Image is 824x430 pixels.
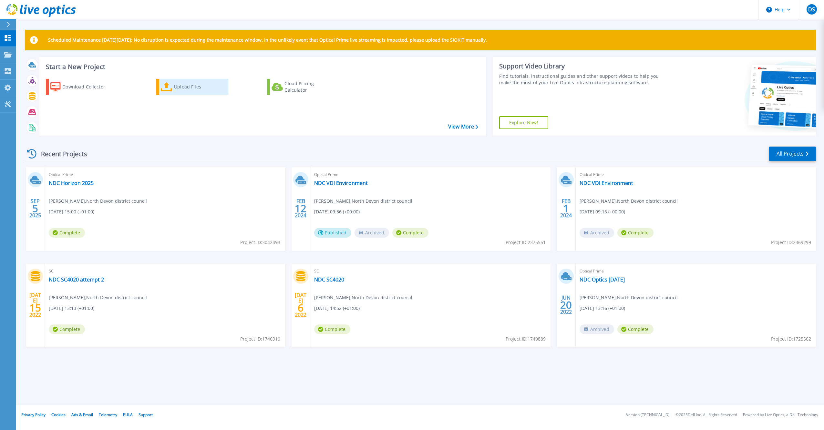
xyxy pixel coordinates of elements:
[499,73,666,86] div: Find tutorials, instructional guides and other support videos to help you make the most of your L...
[580,180,633,186] a: NDC VDI Environment
[580,324,614,334] span: Archived
[48,37,487,43] p: Scheduled Maintenance [DATE][DATE]: No disruption is expected during the maintenance window. In t...
[46,79,118,95] a: Download Collector
[49,180,94,186] a: NDC Horizon 2025
[580,208,625,215] span: [DATE] 09:16 (+00:00)
[580,228,614,238] span: Archived
[284,80,336,93] div: Cloud Pricing Calculator
[314,228,351,238] span: Published
[314,305,360,312] span: [DATE] 14:52 (+01:00)
[139,412,153,417] a: Support
[62,80,114,93] div: Download Collector
[294,293,307,317] div: [DATE] 2022
[294,197,307,220] div: FEB 2024
[49,268,281,275] span: SC
[314,294,412,301] span: [PERSON_NAME] , North Devon district council
[49,294,147,301] span: [PERSON_NAME] , North Devon district council
[123,412,133,417] a: EULA
[314,268,547,275] span: SC
[314,276,344,283] a: NDC SC4020
[71,412,93,417] a: Ads & Email
[560,293,572,317] div: JUN 2022
[156,79,228,95] a: Upload Files
[29,305,41,311] span: 15
[21,412,46,417] a: Privacy Policy
[506,239,546,246] span: Project ID: 2375551
[314,180,368,186] a: NDC VDI Environment
[506,335,546,343] span: Project ID: 1740889
[580,305,625,312] span: [DATE] 13:16 (+01:00)
[32,206,38,211] span: 5
[499,116,548,129] a: Explore Now!
[580,268,812,275] span: Optical Prime
[29,197,41,220] div: SEP 2025
[392,228,428,238] span: Complete
[314,324,350,334] span: Complete
[49,171,281,178] span: Optical Prime
[675,413,737,417] li: © 2025 Dell Inc. All Rights Reserved
[49,208,94,215] span: [DATE] 15:00 (+01:00)
[314,198,412,205] span: [PERSON_NAME] , North Devon district council
[267,79,339,95] a: Cloud Pricing Calculator
[240,239,280,246] span: Project ID: 3042493
[560,302,572,308] span: 20
[626,413,670,417] li: Version: [TECHNICAL_ID]
[295,206,306,211] span: 12
[580,276,625,283] a: NDC Optics [DATE]
[580,294,678,301] span: [PERSON_NAME] , North Devon district council
[240,335,280,343] span: Project ID: 1746310
[499,62,666,70] div: Support Video Library
[617,228,654,238] span: Complete
[808,7,815,12] span: DS
[771,239,811,246] span: Project ID: 2369299
[771,335,811,343] span: Project ID: 1725562
[49,198,147,205] span: [PERSON_NAME] , North Devon district council
[580,198,678,205] span: [PERSON_NAME] , North Devon district council
[563,206,569,211] span: 1
[49,324,85,334] span: Complete
[298,305,304,311] span: 6
[49,305,94,312] span: [DATE] 13:13 (+01:00)
[743,413,818,417] li: Powered by Live Optics, a Dell Technology
[25,146,96,162] div: Recent Projects
[49,276,104,283] a: NDC SC4020 attempt 2
[769,147,816,161] a: All Projects
[174,80,226,93] div: Upload Files
[448,124,478,130] a: View More
[46,63,478,70] h3: Start a New Project
[355,228,389,238] span: Archived
[580,171,812,178] span: Optical Prime
[51,412,66,417] a: Cookies
[314,208,360,215] span: [DATE] 09:36 (+00:00)
[29,293,41,317] div: [DATE] 2022
[49,228,85,238] span: Complete
[560,197,572,220] div: FEB 2024
[314,171,547,178] span: Optical Prime
[617,324,654,334] span: Complete
[99,412,117,417] a: Telemetry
